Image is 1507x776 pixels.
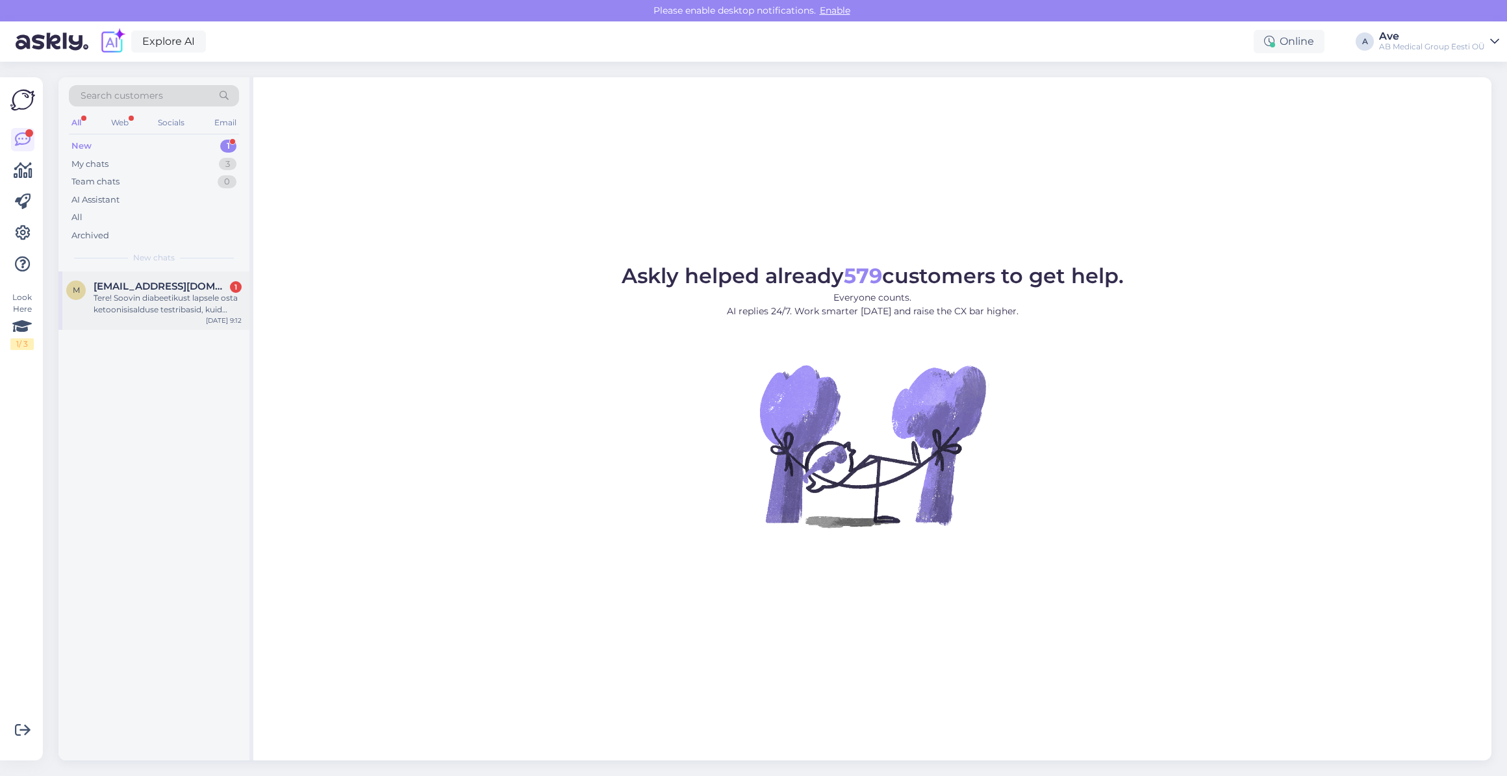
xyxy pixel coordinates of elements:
[1356,32,1374,51] div: A
[71,140,92,153] div: New
[1254,30,1324,53] div: Online
[73,285,80,295] span: m
[94,281,229,292] span: merlin.kytimaa@gmail.com
[71,158,108,171] div: My chats
[81,89,163,103] span: Search customers
[206,316,242,325] div: [DATE] 9:12
[218,175,236,188] div: 0
[71,175,120,188] div: Team chats
[10,292,34,350] div: Look Here
[10,338,34,350] div: 1 / 3
[212,114,239,131] div: Email
[220,140,236,153] div: 1
[131,31,206,53] a: Explore AI
[230,281,242,293] div: 1
[10,88,35,112] img: Askly Logo
[755,329,989,562] img: No Chat active
[1379,31,1485,42] div: Ave
[816,5,854,16] span: Enable
[71,211,82,224] div: All
[1379,42,1485,52] div: AB Medical Group Eesti OÜ
[155,114,187,131] div: Socials
[69,114,84,131] div: All
[133,252,175,264] span: New chats
[71,194,120,207] div: AI Assistant
[219,158,236,171] div: 3
[99,28,126,55] img: explore-ai
[844,263,882,288] b: 579
[622,263,1124,288] span: Askly helped already customers to get help.
[108,114,131,131] div: Web
[71,229,109,242] div: Archived
[622,291,1124,318] p: Everyone counts. AI replies 24/7. Work smarter [DATE] and raise the CX bar higher.
[94,292,242,316] div: Tere! Soovin diabeetikust lapsele osta ketoonisisalduse testribasid, kuid ostukorvis ei teki haig...
[1379,31,1499,52] a: AveAB Medical Group Eesti OÜ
